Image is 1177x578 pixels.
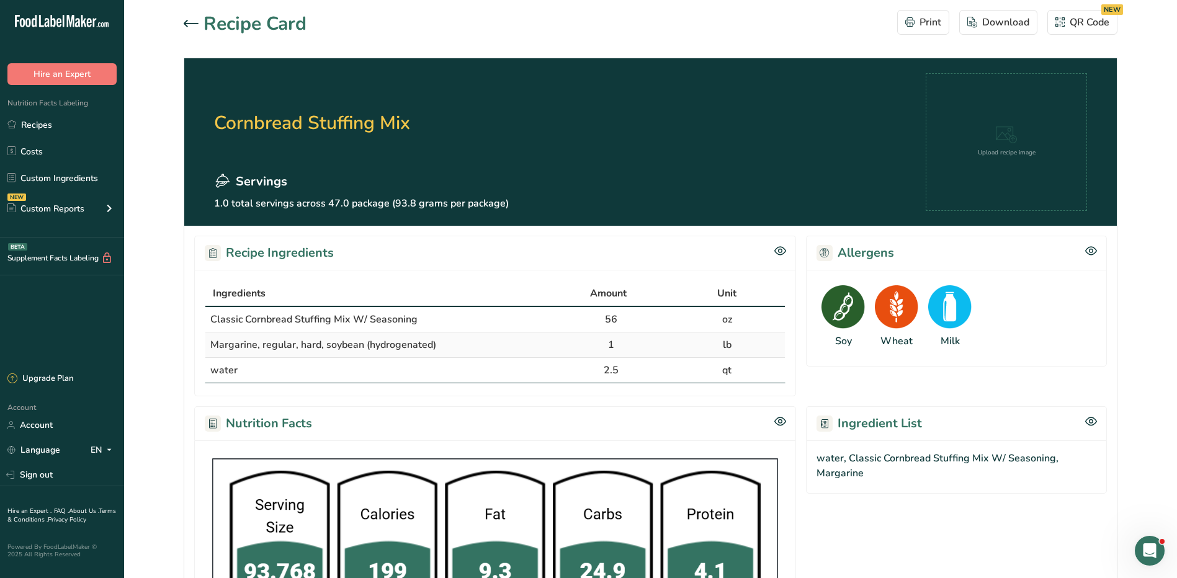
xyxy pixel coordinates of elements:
[553,307,669,332] td: 56
[821,285,865,329] img: Soy
[835,334,852,349] div: Soy
[7,373,73,385] div: Upgrade Plan
[669,307,785,332] td: oz
[214,73,509,172] h2: Cornbread Stuffing Mix
[54,507,69,515] a: FAQ .
[905,15,941,30] div: Print
[1135,536,1165,566] iframe: Intercom live chat
[205,244,334,262] h2: Recipe Ingredients
[806,440,1107,494] div: water, Classic Cornbread Stuffing Mix W/ Seasoning, Margarine
[941,334,960,349] div: Milk
[928,285,972,329] img: Milk
[48,515,86,524] a: Privacy Policy
[214,196,509,211] p: 1.0 total servings across 47.0 package (93.8 grams per package)
[210,363,238,377] span: water
[880,334,913,349] div: Wheat
[210,338,436,352] span: Margarine, regular, hard, soybean (hydrogenated)
[875,285,918,329] img: Wheat
[978,148,1036,158] div: Upload recipe image
[1055,15,1109,30] div: QR Code
[7,543,117,558] div: Powered By FoodLabelMaker © 2025 All Rights Reserved
[817,244,894,262] h2: Allergens
[7,63,117,85] button: Hire an Expert
[553,332,669,358] td: 1
[204,10,307,38] h1: Recipe Card
[7,202,84,215] div: Custom Reports
[69,507,99,515] a: About Us .
[7,439,60,461] a: Language
[8,243,27,251] div: BETA
[7,507,51,515] a: Hire an Expert .
[817,414,922,433] h2: Ingredient List
[959,10,1037,35] button: Download
[967,15,1029,30] div: Download
[7,193,26,201] div: NEW
[1101,4,1123,15] div: NEW
[590,286,627,301] span: Amount
[1047,10,1117,35] button: QR Code NEW
[669,358,785,383] td: qt
[210,313,418,326] span: Classic Cornbread Stuffing Mix W/ Seasoning
[553,358,669,383] td: 2.5
[897,10,949,35] button: Print
[213,286,266,301] span: Ingredients
[7,507,116,524] a: Terms & Conditions .
[205,414,312,433] h2: Nutrition Facts
[669,332,785,358] td: lb
[91,443,117,458] div: EN
[717,286,736,301] span: Unit
[236,172,287,191] span: Servings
